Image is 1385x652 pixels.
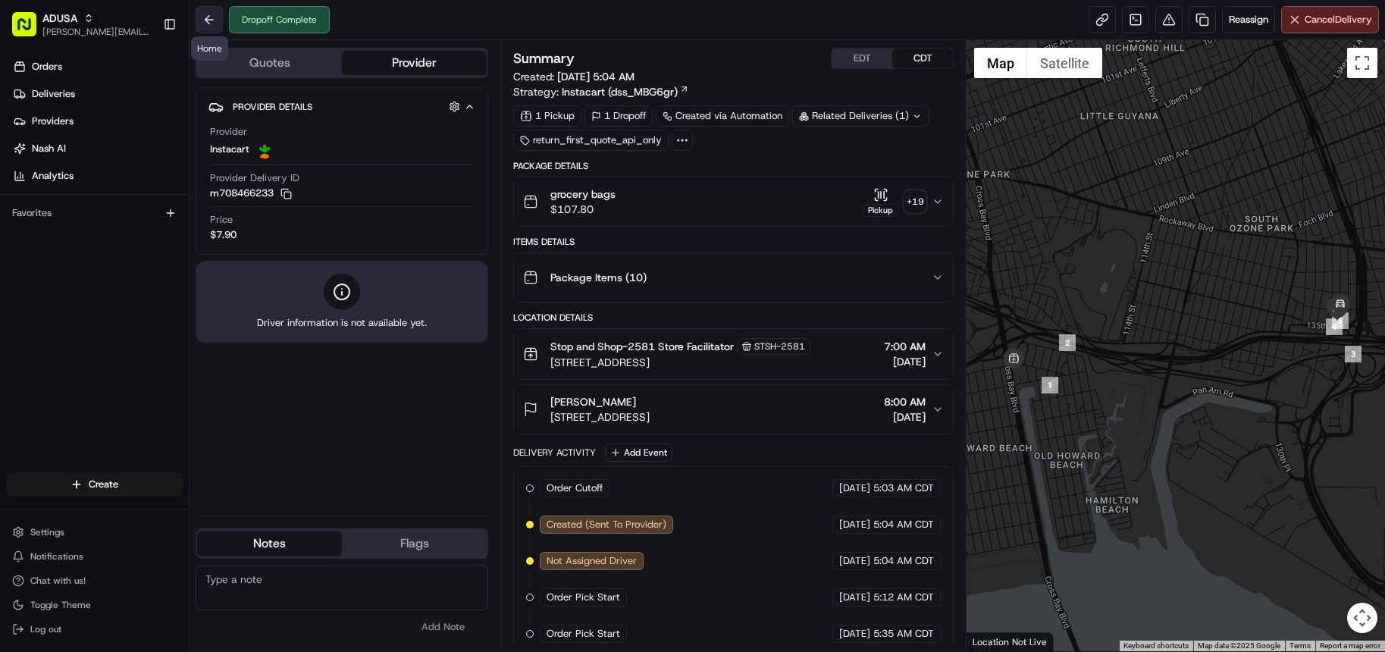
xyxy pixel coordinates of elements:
[550,270,647,285] span: Package Items ( 10 )
[15,145,42,172] img: 1736555255976-a54dd68f-1ca7-489b-9aae-adbdc363a1c4
[904,191,926,212] div: + 19
[547,518,666,531] span: Created (Sent To Provider)
[52,145,249,160] div: Start new chat
[6,619,183,640] button: Log out
[89,478,118,491] span: Create
[30,550,83,563] span: Notifications
[863,187,898,217] button: Pickup
[1347,48,1377,78] button: Toggle fullscreen view
[974,48,1027,78] button: Show street map
[342,51,487,75] button: Provider
[257,316,427,330] span: Driver information is not available yet.
[1332,312,1349,329] div: 5
[6,472,183,497] button: Create
[967,632,1054,651] div: Location Not Live
[884,394,926,409] span: 8:00 AM
[514,253,953,302] button: Package Items (10)
[210,171,299,185] span: Provider Delivery ID
[30,599,91,611] span: Toggle Theme
[884,354,926,369] span: [DATE]
[122,214,249,241] a: 💻API Documentation
[873,481,934,495] span: 5:03 AM CDT
[839,554,870,568] span: [DATE]
[210,125,247,139] span: Provider
[30,575,86,587] span: Chat with us!
[513,105,581,127] div: 1 Pickup
[9,214,122,241] a: 📗Knowledge Base
[6,136,189,161] a: Nash AI
[550,409,650,425] span: [STREET_ADDRESS]
[514,177,953,226] button: grocery bags$107.80Pickup+19
[792,105,929,127] div: Related Deliveries (1)
[863,204,898,217] div: Pickup
[839,481,870,495] span: [DATE]
[547,481,603,495] span: Order Cutoff
[550,355,810,370] span: [STREET_ADDRESS]
[151,257,183,268] span: Pylon
[1326,318,1343,335] div: 4
[1222,6,1275,33] button: Reassign
[1042,377,1058,393] div: 1
[39,98,250,114] input: Clear
[547,627,620,641] span: Order Pick Start
[513,69,635,84] span: Created:
[839,591,870,604] span: [DATE]
[884,339,926,354] span: 7:00 AM
[32,114,74,128] span: Providers
[210,143,249,156] span: Instacart
[6,82,189,106] a: Deliveries
[128,221,140,234] div: 💻
[6,522,183,543] button: Settings
[832,49,892,68] button: EDT
[6,570,183,591] button: Chat with us!
[42,11,77,26] button: ADUSA
[15,61,276,85] p: Welcome 👋
[513,312,954,324] div: Location Details
[970,632,1020,651] a: Open this area in Google Maps (opens a new window)
[1123,641,1189,651] button: Keyboard shortcuts
[873,591,934,604] span: 5:12 AM CDT
[30,526,64,538] span: Settings
[30,623,61,635] span: Log out
[514,385,953,434] button: [PERSON_NAME][STREET_ADDRESS]8:00 AM[DATE]
[1289,641,1311,650] a: Terms
[584,105,653,127] div: 1 Dropoff
[839,627,870,641] span: [DATE]
[547,591,620,604] span: Order Pick Start
[6,6,157,42] button: ADUSA[PERSON_NAME][EMAIL_ADDRESS][PERSON_NAME][DOMAIN_NAME]
[513,130,669,151] div: return_first_quote_api_only
[513,160,954,172] div: Package Details
[42,26,151,38] button: [PERSON_NAME][EMAIL_ADDRESS][PERSON_NAME][DOMAIN_NAME]
[557,70,635,83] span: [DATE] 5:04 AM
[550,202,616,217] span: $107.80
[197,531,342,556] button: Notes
[513,236,954,248] div: Items Details
[513,52,575,65] h3: Summary
[6,55,189,79] a: Orders
[210,213,233,227] span: Price
[143,220,243,235] span: API Documentation
[52,160,192,172] div: We're available if you need us!
[605,444,672,462] button: Add Event
[191,36,228,61] div: Home
[6,594,183,616] button: Toggle Theme
[30,220,116,235] span: Knowledge Base
[6,201,183,225] div: Favorites
[892,49,953,68] button: CDT
[562,84,689,99] a: Instacart (dss_MBG6gr)
[6,109,189,133] a: Providers
[15,221,27,234] div: 📗
[873,518,934,531] span: 5:04 AM CDT
[970,632,1020,651] img: Google
[15,15,45,45] img: Nash
[562,84,678,99] span: Instacart (dss_MBG6gr)
[656,105,789,127] a: Created via Automation
[550,339,734,354] span: Stop and Shop-2581 Store Facilitator
[107,256,183,268] a: Powered byPylon
[6,546,183,567] button: Notifications
[839,518,870,531] span: [DATE]
[550,187,616,202] span: grocery bags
